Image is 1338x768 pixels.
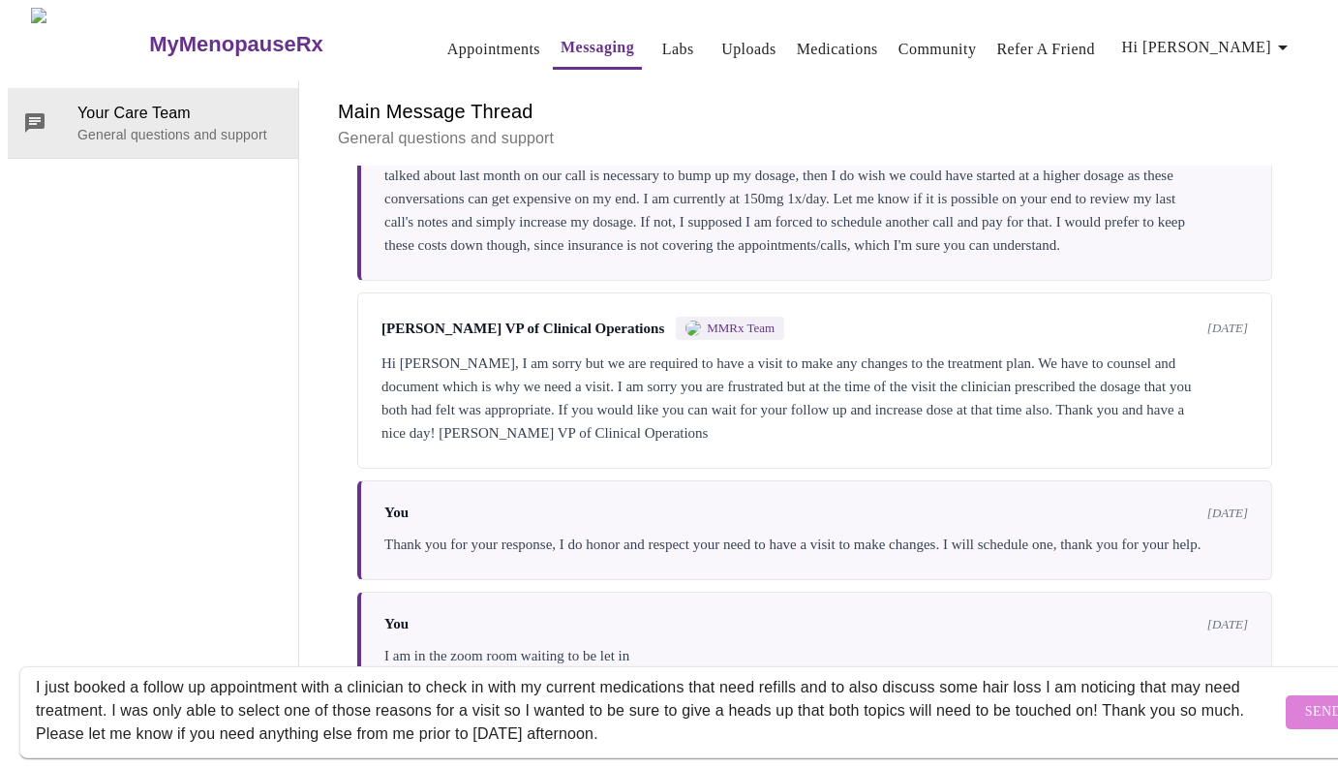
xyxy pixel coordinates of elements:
span: You [384,505,409,521]
p: General questions and support [77,125,283,144]
span: Hi [PERSON_NAME] [1122,34,1294,61]
div: I am in the zoom room waiting to be let in [384,644,1248,667]
span: [DATE] [1207,617,1248,632]
h3: MyMenopauseRx [149,32,323,57]
a: Medications [797,36,878,63]
div: Thank you for your response, I do honor and respect your need to have a visit to make changes. I ... [384,533,1248,556]
a: Refer a Friend [996,36,1095,63]
div: At my last appointment we discussed that this low dose would potentially not be strong enough (I'... [384,117,1248,257]
img: MMRX [685,321,701,336]
span: [DATE] [1207,321,1248,336]
a: Appointments [447,36,540,63]
span: Your Care Team [77,102,283,125]
img: MyMenopauseRx Logo [31,8,147,80]
button: Community [891,30,985,69]
button: Messaging [553,28,642,70]
div: Your Care TeamGeneral questions and support [8,88,298,158]
h6: Main Message Thread [338,96,1292,127]
textarea: Send a message about your appointment [36,681,1281,743]
button: Hi [PERSON_NAME] [1114,28,1302,67]
span: [DATE] [1207,506,1248,521]
button: Uploads [714,30,784,69]
a: Labs [662,36,694,63]
a: Messaging [561,34,634,61]
button: Medications [789,30,886,69]
a: MyMenopauseRx [147,11,401,78]
button: Refer a Friend [988,30,1103,69]
p: General questions and support [338,127,1292,150]
span: MMRx Team [707,321,775,336]
a: Uploads [721,36,776,63]
a: Community [898,36,977,63]
button: Appointments [440,30,548,69]
button: Labs [647,30,709,69]
span: [PERSON_NAME] VP of Clinical Operations [381,321,664,337]
span: You [384,616,409,632]
div: Hi [PERSON_NAME], I am sorry but we are required to have a visit to make any changes to the treat... [381,352,1248,445]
